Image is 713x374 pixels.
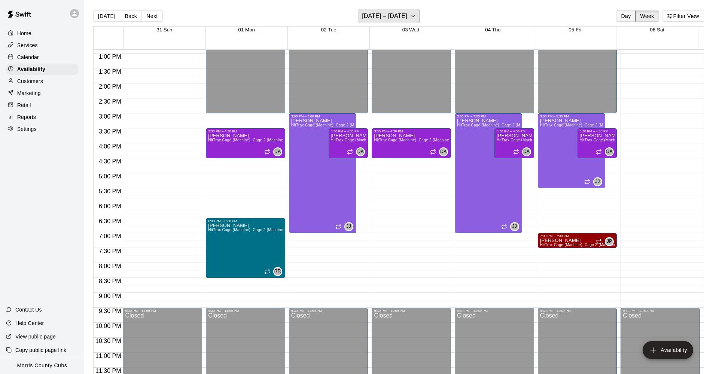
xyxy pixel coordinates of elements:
[321,27,336,33] button: 02 Tue
[457,114,520,118] div: 3:00 PM – 7:00 PM
[125,309,200,313] div: 9:30 PM – 11:59 PM
[206,218,285,278] div: 6:30 PM – 8:30 PM: Available
[17,77,43,85] p: Customers
[605,147,614,156] div: Dustin Arena
[347,149,353,155] span: Recurring availability
[335,224,341,230] span: Recurring availability
[595,178,600,186] span: JJ
[485,27,500,33] button: 04 Thu
[156,27,172,33] span: 31 Sun
[17,65,45,73] p: Availability
[15,306,42,313] p: Contact Us
[596,239,602,245] span: Recurring availability
[274,148,281,156] span: DA
[97,308,123,314] span: 9:30 PM
[94,338,123,344] span: 10:30 PM
[513,149,519,155] span: Recurring availability
[97,158,123,165] span: 4:30 PM
[6,64,78,75] div: Availability
[94,368,123,374] span: 11:30 PM
[208,228,418,232] span: HitTrax Cage (Machine), Cage 2 (Machine), Cage 3 (Machine), Cage 4 (Machine), Cage 5 , Lesson Cag...
[569,27,581,33] span: 05 Fri
[596,149,602,155] span: Recurring availability
[540,234,615,238] div: 7:00 PM – 7:30 PM
[538,113,605,188] div: 3:00 PM – 5:30 PM: Available
[97,293,123,299] span: 9:00 PM
[208,309,283,313] div: 9:30 PM – 11:59 PM
[6,28,78,39] a: Home
[522,147,531,156] div: Dustin Arena
[141,10,162,22] button: Next
[6,40,78,51] a: Services
[289,113,356,233] div: 3:00 PM – 7:00 PM: Available
[97,83,123,90] span: 2:00 PM
[17,89,41,97] p: Marketing
[346,223,351,230] span: JJ
[440,148,447,156] span: DA
[97,113,123,120] span: 3:00 PM
[455,113,522,233] div: 3:00 PM – 7:00 PM: Available
[331,129,366,133] div: 3:30 PM – 4:30 PM
[97,188,123,194] span: 5:30 PM
[291,309,366,313] div: 9:30 PM – 11:59 PM
[17,30,31,37] p: Home
[6,88,78,99] a: Marketing
[17,125,37,133] p: Settings
[510,222,519,231] div: JJ Jensen
[6,111,78,123] a: Reports
[430,149,436,155] span: Recurring availability
[580,129,615,133] div: 3:30 PM – 4:30 PM
[593,177,602,186] div: JJ Jensen
[372,128,451,158] div: 3:30 PM – 4:30 PM: Available
[94,353,123,359] span: 11:00 PM
[402,27,420,33] button: 03 Wed
[15,346,66,354] p: Copy public page link
[584,179,590,185] span: Recurring availability
[497,129,532,133] div: 3:30 PM – 4:30 PM
[6,52,78,63] div: Calendar
[264,149,270,155] span: Recurring availability
[497,138,706,142] span: HitTrax Cage (Machine), Cage 2 (Machine), Cage 3 (Machine), Cage 4 (Machine), Cage 5 , Lesson Cag...
[362,11,407,21] h6: [DATE] – [DATE]
[291,123,554,127] span: HitTrax Cage (Machine), Cage 2 (Machine), Cage 3 (Machine), Cage 4 (Machine), Cage 5 , Lesson Cag...
[662,10,704,22] button: Filter View
[238,27,255,33] button: 01 Mon
[329,128,368,158] div: 3:30 PM – 4:30 PM: Available
[6,76,78,87] a: Customers
[208,138,418,142] span: HitTrax Cage (Machine), Cage 2 (Machine), Cage 3 (Machine), Cage 4 (Machine), Cage 5 , Lesson Cag...
[97,68,123,75] span: 1:30 PM
[616,10,636,22] button: Day
[636,10,659,22] button: Week
[6,99,78,111] div: Retail
[578,128,617,158] div: 3:30 PM – 4:30 PM: Available
[643,341,693,359] button: add
[6,123,78,135] div: Settings
[15,333,56,340] p: View public page
[344,222,353,231] div: JJ Jensen
[17,362,67,370] p: Morris County Cubs
[97,248,123,254] span: 7:30 PM
[15,319,44,327] p: Help Center
[540,309,615,313] div: 9:30 PM – 11:59 PM
[607,238,612,245] span: JP
[501,224,507,230] span: Recurring availability
[17,53,39,61] p: Calendar
[97,143,123,150] span: 4:00 PM
[291,114,354,118] div: 3:00 PM – 7:00 PM
[97,233,123,239] span: 7:00 PM
[374,138,583,142] span: HitTrax Cage (Machine), Cage 2 (Machine), Cage 3 (Machine), Cage 4 (Machine), Cage 5 , Lesson Cag...
[273,267,282,276] div: Roc Ruiz
[512,223,517,230] span: JJ
[540,114,603,118] div: 3:00 PM – 5:30 PM
[374,129,449,133] div: 3:30 PM – 4:30 PM
[208,129,283,133] div: 3:30 PM – 4:30 PM
[538,233,617,248] div: 7:00 PM – 7:30 PM: Available
[94,323,123,329] span: 10:00 PM
[120,10,142,22] button: Back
